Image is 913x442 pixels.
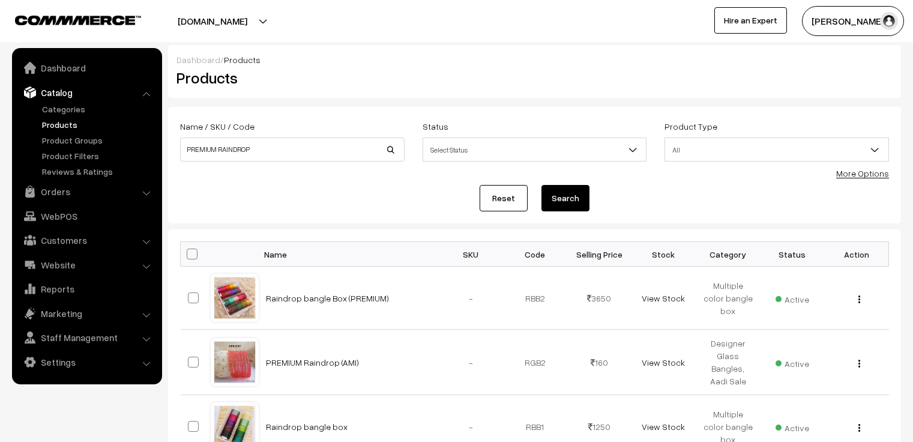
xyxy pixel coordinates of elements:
[439,330,503,395] td: -
[642,422,685,432] a: View Stock
[423,120,448,133] label: Status
[696,242,760,267] th: Category
[136,6,289,36] button: [DOMAIN_NAME]
[180,138,405,162] input: Name / SKU / Code
[423,138,647,162] span: Select Status
[567,330,631,395] td: 160
[665,139,888,160] span: All
[15,254,158,276] a: Website
[439,267,503,330] td: -
[266,293,389,303] a: Raindrop bangle Box (PREMIUM)
[39,165,158,178] a: Reviews & Ratings
[802,6,904,36] button: [PERSON_NAME]
[15,57,158,79] a: Dashboard
[39,134,158,147] a: Product Groups
[39,150,158,162] a: Product Filters
[776,354,809,370] span: Active
[631,242,696,267] th: Stock
[224,55,261,65] span: Products
[858,295,860,303] img: Menu
[15,82,158,103] a: Catalog
[15,303,158,324] a: Marketing
[259,242,439,267] th: Name
[15,327,158,348] a: Staff Management
[15,278,158,300] a: Reports
[15,181,158,202] a: Orders
[567,267,631,330] td: 3650
[15,229,158,251] a: Customers
[423,139,646,160] span: Select Status
[266,422,348,432] a: Raindrop bangle box
[858,360,860,368] img: Menu
[824,242,888,267] th: Action
[176,55,220,65] a: Dashboard
[503,330,567,395] td: RGB2
[15,16,141,25] img: COMMMERCE
[266,357,359,368] a: PREMIUM Raindrop (AMI)
[880,12,898,30] img: user
[176,68,403,87] h2: Products
[642,357,685,368] a: View Stock
[836,168,889,178] a: More Options
[696,267,760,330] td: Multiple color bangle box
[567,242,631,267] th: Selling Price
[176,53,893,66] div: /
[664,120,717,133] label: Product Type
[39,118,158,131] a: Products
[714,7,787,34] a: Hire an Expert
[15,12,120,26] a: COMMMERCE
[760,242,824,267] th: Status
[439,242,503,267] th: SKU
[15,205,158,227] a: WebPOS
[15,351,158,373] a: Settings
[776,290,809,306] span: Active
[858,424,860,432] img: Menu
[776,419,809,434] span: Active
[541,185,589,211] button: Search
[503,242,567,267] th: Code
[39,103,158,115] a: Categories
[180,120,255,133] label: Name / SKU / Code
[642,293,685,303] a: View Stock
[503,267,567,330] td: RBB2
[664,138,889,162] span: All
[480,185,528,211] a: Reset
[696,330,760,395] td: Designer Glass Bangles, Aadi Sale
